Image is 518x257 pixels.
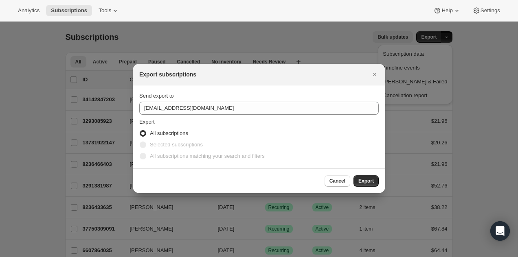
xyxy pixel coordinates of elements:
[353,175,379,187] button: Export
[441,7,452,14] span: Help
[468,5,505,16] button: Settings
[51,7,87,14] span: Subscriptions
[490,221,510,241] div: Open Intercom Messenger
[94,5,124,16] button: Tools
[329,178,345,184] span: Cancel
[481,7,500,14] span: Settings
[325,175,350,187] button: Cancel
[18,7,40,14] span: Analytics
[46,5,92,16] button: Subscriptions
[369,69,380,80] button: Close
[150,130,188,136] span: All subscriptions
[358,178,374,184] span: Export
[428,5,465,16] button: Help
[139,119,155,125] span: Export
[99,7,111,14] span: Tools
[150,142,203,148] span: Selected subscriptions
[139,70,196,78] h2: Export subscriptions
[13,5,44,16] button: Analytics
[139,93,174,99] span: Send export to
[150,153,265,159] span: All subscriptions matching your search and filters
